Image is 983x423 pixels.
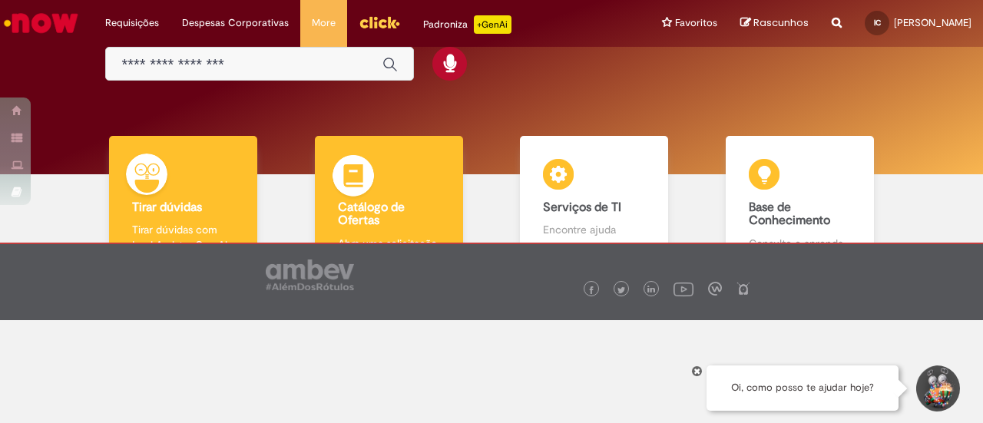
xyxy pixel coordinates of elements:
span: More [312,15,336,31]
span: Rascunhos [753,15,809,30]
img: ServiceNow [2,8,81,38]
div: Padroniza [423,15,511,34]
b: Catálogo de Ofertas [338,200,405,229]
p: Abra uma solicitação [338,236,440,251]
a: Serviços de TI Encontre ajuda [491,136,697,269]
span: [PERSON_NAME] [894,16,971,29]
img: logo_footer_naosei.png [736,282,750,296]
span: Requisições [105,15,159,31]
span: Favoritos [675,15,717,31]
span: Despesas Corporativas [182,15,289,31]
button: Iniciar Conversa de Suporte [914,365,960,411]
img: click_logo_yellow_360x200.png [359,11,400,34]
b: Base de Conhecimento [749,200,830,229]
img: logo_footer_facebook.png [587,286,595,294]
img: logo_footer_ambev_rotulo_gray.png [266,259,354,290]
a: Tirar dúvidas Tirar dúvidas com Lupi Assist e Gen Ai [81,136,286,269]
p: Encontre ajuda [543,222,645,237]
a: Base de Conhecimento Consulte e aprenda [697,136,903,269]
a: Rascunhos [740,16,809,31]
img: logo_footer_linkedin.png [647,286,655,295]
a: Catálogo de Ofertas Abra uma solicitação [286,136,492,269]
b: Tirar dúvidas [132,200,202,215]
img: logo_footer_workplace.png [708,282,722,296]
span: IC [874,18,881,28]
img: logo_footer_youtube.png [674,279,693,299]
p: +GenAi [474,15,511,34]
p: Tirar dúvidas com Lupi Assist e Gen Ai [132,222,234,253]
p: Consulte e aprenda [749,236,851,251]
b: Serviços de TI [543,200,621,215]
div: Oi, como posso te ajudar hoje? [707,365,899,411]
img: logo_footer_twitter.png [617,286,625,294]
